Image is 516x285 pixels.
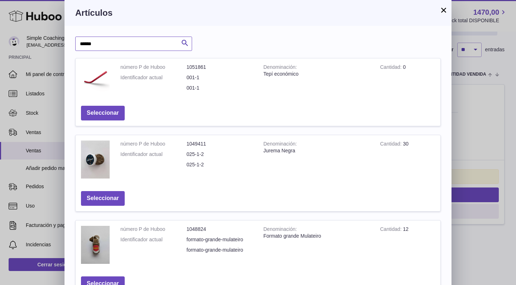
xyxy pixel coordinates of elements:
[439,6,448,14] button: ×
[187,141,253,147] dd: 1049411
[187,151,253,158] dd: 025-1-2
[375,220,440,271] td: 12
[263,147,369,154] div: Jurema Negra
[187,161,253,168] dd: 025-1-2
[380,226,403,234] strong: Cantidad
[120,236,187,243] dt: Identificador actual
[81,106,125,120] button: Seleccionar
[263,233,369,239] div: Formato grande Mulateiro
[380,141,403,148] strong: Cantidad
[263,141,297,148] strong: Denominación
[81,191,125,206] button: Seleccionar
[187,85,253,91] dd: 001-1
[263,64,297,72] strong: Denominación
[120,64,187,71] dt: número P de Huboo
[187,247,253,253] dd: formato-grande-mulateiro
[81,64,110,92] img: Tepí económico
[120,141,187,147] dt: número P de Huboo
[375,135,440,186] td: 30
[375,58,440,100] td: 0
[120,151,187,158] dt: Identificador actual
[187,64,253,71] dd: 1051861
[263,226,297,234] strong: Denominación
[120,74,187,81] dt: Identificador actual
[187,226,253,233] dd: 1048824
[380,64,403,72] strong: Cantidad
[75,7,441,19] h3: Artículos
[81,226,110,264] img: Formato grande Mulateiro
[81,141,110,179] img: Jurema Negra
[187,74,253,81] dd: 001-1
[187,236,253,243] dd: formato-grande-mulateiro
[120,226,187,233] dt: número P de Huboo
[263,71,369,77] div: Tepí económico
